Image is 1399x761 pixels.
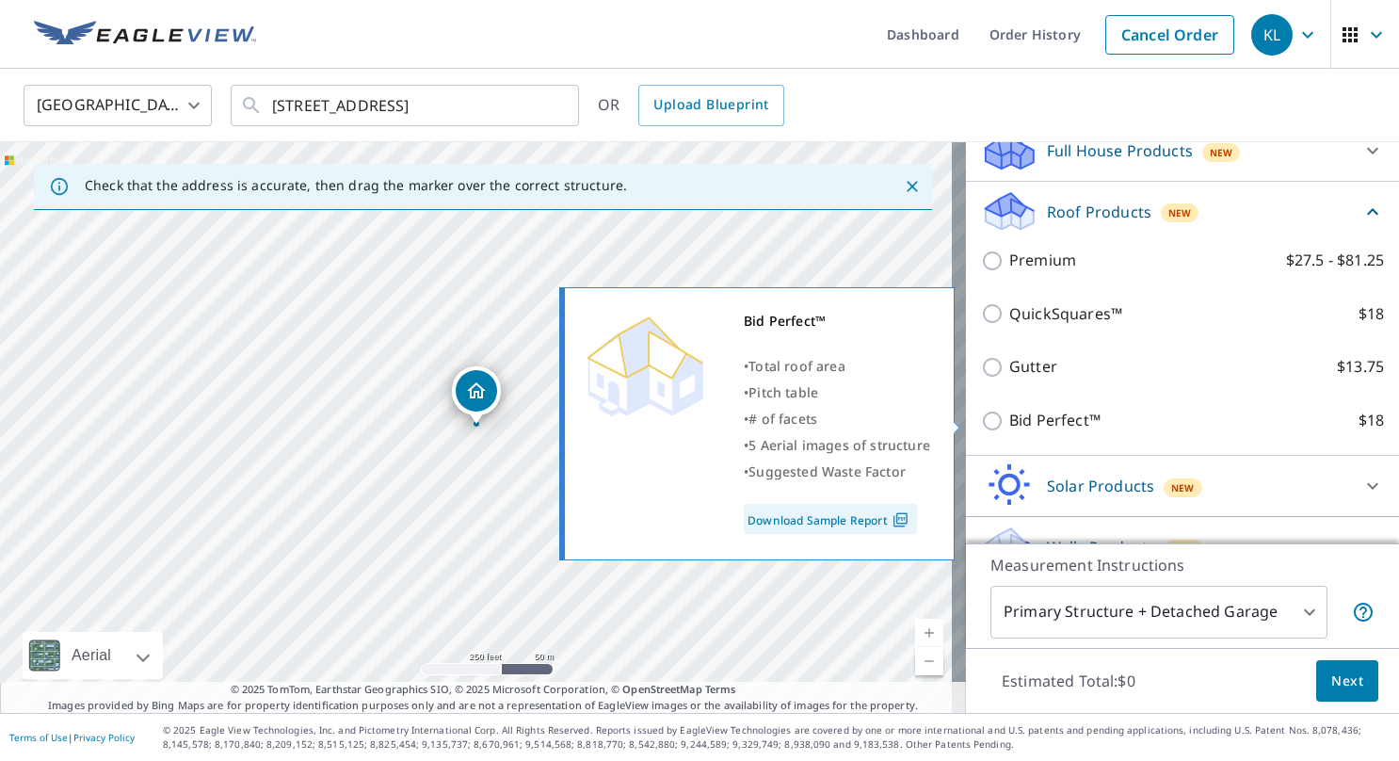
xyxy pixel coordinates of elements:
p: Gutter [1009,355,1057,379]
span: Upload Blueprint [653,93,768,117]
a: Download Sample Report [744,504,917,534]
div: Bid Perfect™ [744,308,930,334]
p: © 2025 Eagle View Technologies, Inc. and Pictometry International Corp. All Rights Reserved. Repo... [163,723,1390,752]
a: Current Level 17, Zoom Out [915,647,943,675]
span: Next [1331,670,1363,693]
div: Full House ProductsNew [981,128,1384,173]
div: Aerial [23,632,163,679]
p: QuickSquares™ [1009,302,1122,326]
p: Full House Products [1047,139,1193,162]
a: Terms [705,682,736,696]
a: OpenStreetMap [622,682,701,696]
p: $27.5 - $81.25 [1286,249,1384,272]
span: New [1171,480,1195,495]
span: 5 Aerial images of structure [748,436,930,454]
a: Privacy Policy [73,731,135,744]
a: Cancel Order [1105,15,1234,55]
a: Terms of Use [9,731,68,744]
img: Premium [579,308,711,421]
button: Next [1316,660,1378,703]
div: • [744,432,930,459]
p: | [9,732,135,743]
span: # of facets [748,410,817,428]
p: $18 [1359,302,1384,326]
button: Close [900,174,925,199]
div: KL [1251,14,1293,56]
div: • [744,380,930,406]
span: Total roof area [748,357,845,375]
p: Measurement Instructions [990,554,1375,576]
span: © 2025 TomTom, Earthstar Geographics SIO, © 2025 Microsoft Corporation, © [231,682,736,698]
p: Estimated Total: $0 [987,660,1150,702]
div: • [744,353,930,380]
span: Your report will include the primary structure and a detached garage if one exists. [1352,601,1375,623]
div: Walls ProductsNew [981,525,1384,570]
div: Primary Structure + Detached Garage [990,586,1327,639]
p: Solar Products [1047,475,1154,497]
p: $18 [1359,409,1384,432]
span: New [1172,542,1196,557]
div: [GEOGRAPHIC_DATA] [24,79,212,132]
p: Premium [1009,249,1076,272]
div: Dropped pin, building 1, Residential property, 15314 Dusty Trl Noblesville, IN 46060 [452,366,501,425]
a: Current Level 17, Zoom In [915,619,943,647]
div: Solar ProductsNew [981,463,1384,509]
div: OR [598,85,784,126]
p: Check that the address is accurate, then drag the marker over the correct structure. [85,177,627,194]
img: Pdf Icon [888,511,913,528]
p: Walls Products [1047,536,1155,559]
a: Upload Blueprint [638,85,783,126]
span: New [1168,205,1192,220]
p: $13.75 [1337,355,1384,379]
img: EV Logo [34,21,256,49]
span: Pitch table [748,383,818,401]
div: • [744,406,930,432]
input: Search by address or latitude-longitude [272,79,540,132]
p: Bid Perfect™ [1009,409,1101,432]
span: New [1210,145,1233,160]
div: Aerial [66,632,117,679]
div: Roof ProductsNew [981,189,1384,234]
span: Suggested Waste Factor [748,462,906,480]
p: Roof Products [1047,201,1151,223]
div: • [744,459,930,485]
